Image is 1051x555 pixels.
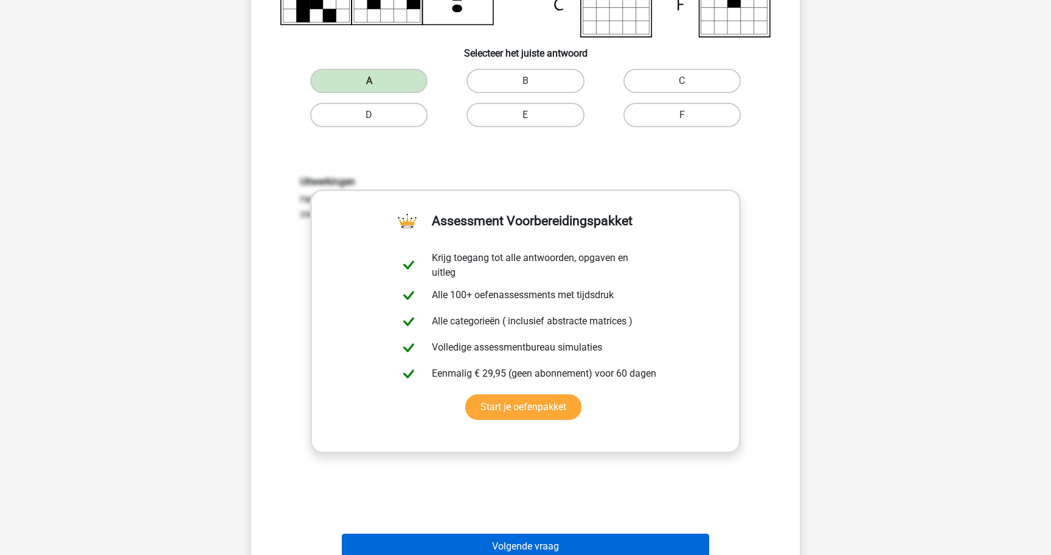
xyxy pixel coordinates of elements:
[310,103,428,127] label: D
[465,394,581,420] a: Start je oefenpakket
[467,103,584,127] label: E
[271,38,780,59] h6: Selecteer het juiste antwoord
[623,69,741,93] label: C
[467,69,584,93] label: B
[623,103,741,127] label: F
[310,69,428,93] label: A
[291,176,760,222] div: Het aantal zwarte blokjes neemt van links naar rechts elke stap met 1 af. Het antwoord moet dus 5...
[300,176,751,187] h6: Uitwerkingen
